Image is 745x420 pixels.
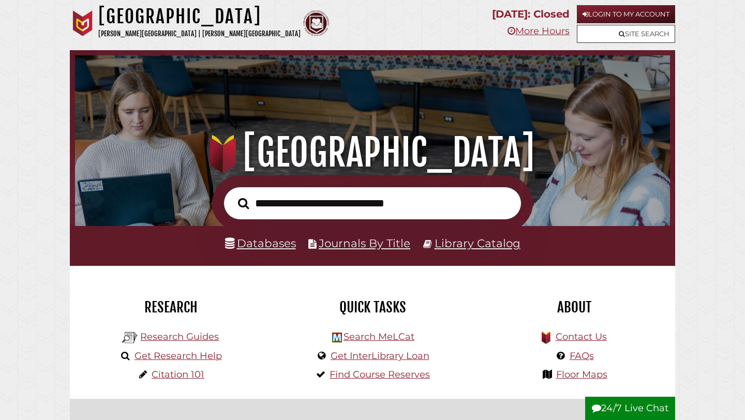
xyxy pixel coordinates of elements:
h1: [GEOGRAPHIC_DATA] [98,5,301,28]
a: FAQs [570,350,594,362]
img: Hekman Library Logo [122,330,138,346]
a: Login to My Account [577,5,675,23]
img: Calvin University [70,10,96,36]
a: Journals By Title [319,236,410,250]
a: More Hours [508,25,570,37]
p: [PERSON_NAME][GEOGRAPHIC_DATA] | [PERSON_NAME][GEOGRAPHIC_DATA] [98,28,301,40]
a: Search MeLCat [344,331,414,342]
a: Site Search [577,25,675,43]
a: Databases [225,236,296,250]
a: Contact Us [556,331,607,342]
h2: Research [78,298,264,316]
a: Library Catalog [435,236,520,250]
a: Citation 101 [152,369,204,380]
a: Research Guides [140,331,219,342]
a: Floor Maps [556,369,607,380]
img: Hekman Library Logo [332,333,342,342]
a: Find Course Reserves [330,369,430,380]
i: Search [238,197,249,209]
a: Get InterLibrary Loan [331,350,429,362]
h1: [GEOGRAPHIC_DATA] [86,130,659,175]
h2: About [481,298,667,316]
img: Calvin Theological Seminary [303,10,329,36]
p: [DATE]: Closed [492,5,570,23]
a: Get Research Help [135,350,222,362]
h2: Quick Tasks [279,298,466,316]
button: Search [233,195,254,212]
